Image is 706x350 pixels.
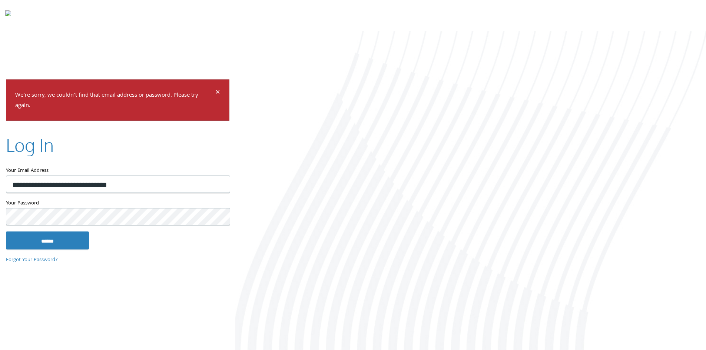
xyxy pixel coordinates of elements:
h2: Log In [6,133,54,157]
a: Forgot Your Password? [6,256,58,264]
label: Your Password [6,199,229,208]
span: × [215,86,220,100]
button: Dismiss alert [215,89,220,97]
p: We're sorry, we couldn't find that email address or password. Please try again. [15,90,214,111]
img: todyl-logo-dark.svg [5,8,11,23]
